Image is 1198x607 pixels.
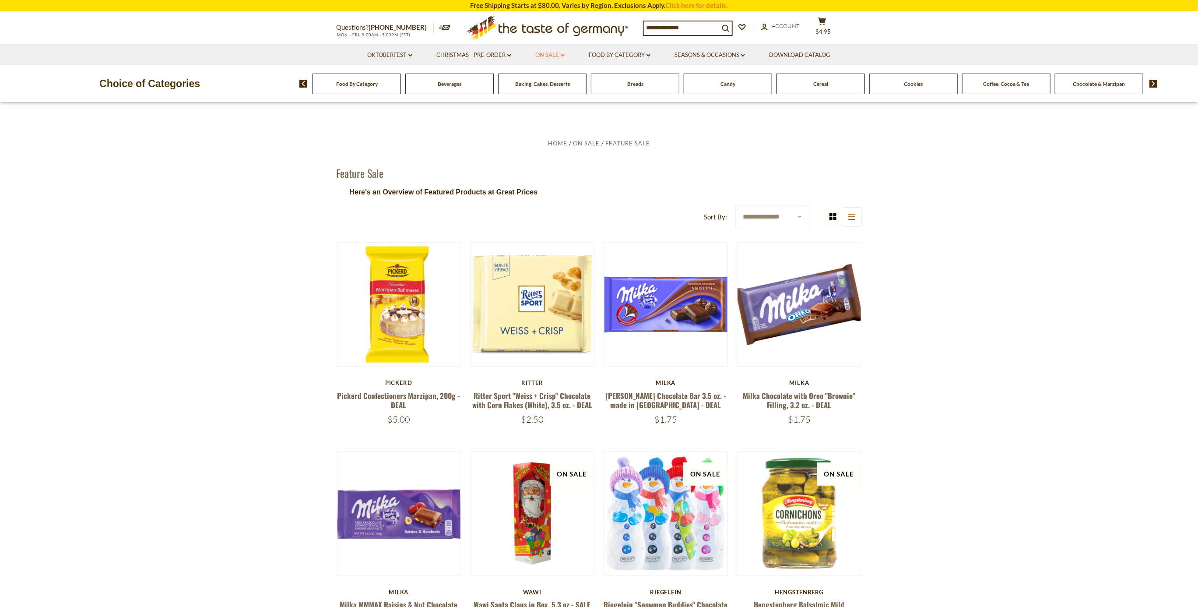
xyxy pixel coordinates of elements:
[604,589,728,596] div: Riegelein
[548,140,567,147] a: Home
[589,50,650,60] a: Food By Category
[738,243,861,367] img: Milka Chocolate with Oreo "Brownie" Filling, 3.2 oz. - DEAL
[627,81,643,87] a: Breads
[337,243,461,367] img: Pickerd Confectioners Marzipan, 200g - DEAL
[605,390,726,410] a: [PERSON_NAME] Chocolate Bar 3.5 oz. - made in [GEOGRAPHIC_DATA] - DEAL
[788,414,811,425] span: $1.75
[666,1,728,9] a: Click here for details.
[438,81,461,87] a: Beverages
[337,390,460,410] a: Pickerd Confectioners Marzipan, 200g - DEAL
[1073,81,1125,87] a: Chocolate & Marzipan
[761,21,800,31] a: Account
[675,50,745,60] a: Seasons & Occasions
[720,81,735,87] a: Candy
[737,589,862,596] div: Hengstenberg
[299,80,308,88] img: previous arrow
[521,414,544,425] span: $2.50
[337,589,461,596] div: Milka
[813,81,828,87] a: Cereal
[738,452,861,575] img: Hengstenberg Balsalmic Mild Cornichons in Jar - 12.5 oz.
[654,414,677,425] span: $1.75
[515,81,570,87] a: Baking, Cakes, Desserts
[737,379,862,386] div: Milka
[815,28,831,35] span: $4.95
[471,452,594,575] img: Wawi Santa Claus in Box, 5.3 oz - SALE
[337,379,461,386] div: Pickerd
[436,50,511,60] a: Christmas - PRE-ORDER
[605,140,650,147] a: Feature Sale
[573,140,600,147] a: On Sale
[1149,80,1158,88] img: next arrow
[337,22,434,33] p: Questions?
[604,379,728,386] div: Milka
[337,452,461,575] img: Milka MMMAX Raisins & Nut Chocolate Bar 9.52 oz. - made in Austria - DEAL
[337,32,411,37] span: MON - FRI, 9:00AM - 5:00PM (EST)
[337,166,384,180] h1: Feature Sale
[743,390,856,410] a: Milka Chocolate with Oreo "Brownie" Filling, 3.2 oz. - DEAL
[336,81,378,87] a: Food By Category
[535,50,565,60] a: On Sale
[769,50,830,60] a: Download Catalog
[471,243,594,367] img: Ritter Sport "Weiss + Crisp" Chocolate with Corn Flakes (White), 3.5 oz. - DEAL
[387,414,410,425] span: $5.00
[604,452,728,575] img: Riegelein "Snowmen Buddies" Chocolate Figures, 4.4 oz - SALE
[472,390,592,410] a: Ritter Sport "Weiss + Crisp" Chocolate with Corn Flakes (White), 3.5 oz. - DEAL
[470,379,595,386] div: Ritter
[470,589,595,596] div: Wawi
[704,212,727,222] label: Sort By:
[809,17,836,39] button: $4.95
[369,23,427,31] a: [PHONE_NUMBER]
[604,243,728,367] img: Milka Noisette Chocolate Bar 3.5 oz. - made in Germany - DEAL
[772,22,800,29] span: Account
[904,81,923,87] a: Cookies
[984,81,1029,87] a: Coffee, Cocoa & Tea
[367,50,412,60] a: Oktoberfest
[350,188,538,196] span: Here's an Overview of Featured Products at Great Prices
